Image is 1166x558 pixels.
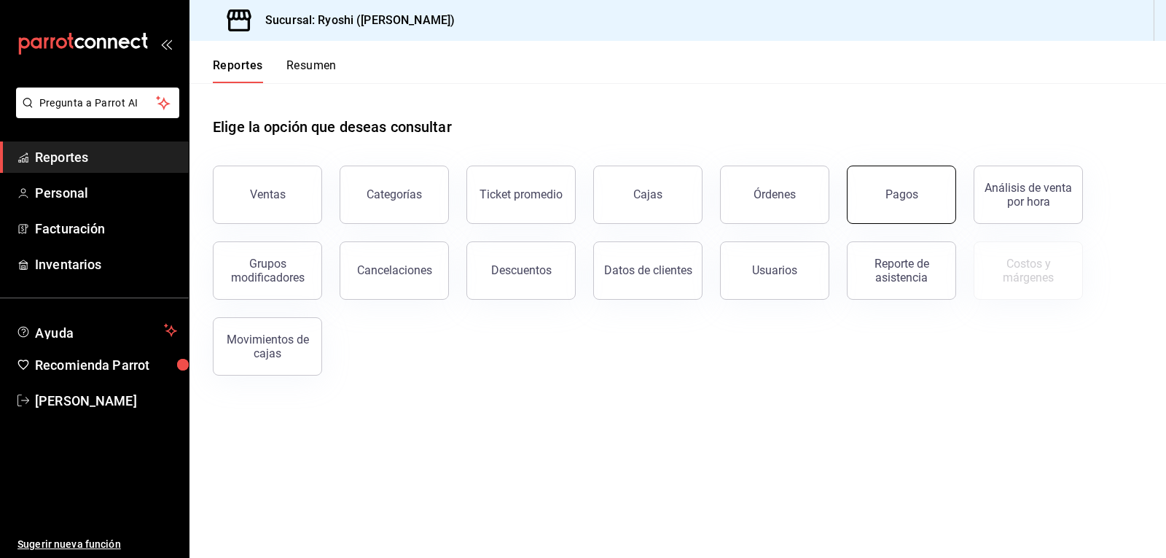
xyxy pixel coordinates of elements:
button: Contrata inventarios para ver este reporte [974,241,1083,300]
button: Reportes [213,58,263,83]
button: Análisis de venta por hora [974,166,1083,224]
div: Movimientos de cajas [222,333,313,360]
button: Usuarios [720,241,829,300]
button: Reporte de asistencia [847,241,956,300]
div: Datos de clientes [604,263,692,277]
h1: Elige la opción que deseas consultar [213,116,452,138]
span: Pregunta a Parrot AI [39,96,157,111]
button: Categorías [340,166,449,224]
div: Grupos modificadores [222,257,313,284]
div: Análisis de venta por hora [983,181,1073,209]
button: Ventas [213,166,322,224]
div: Descuentos [491,263,552,277]
button: Datos de clientes [593,241,703,300]
span: Facturación [35,219,177,239]
span: Recomienda Parrot [35,355,177,375]
span: Ayuda [35,322,158,339]
div: Cancelaciones [357,263,432,277]
div: Costos y márgenes [983,257,1073,284]
span: Inventarios [35,255,177,274]
button: Movimientos de cajas [213,317,322,376]
span: Sugerir nueva función [17,537,177,552]
div: Cajas [633,187,662,201]
div: Pagos [885,187,918,201]
button: Pagos [847,166,956,224]
div: Usuarios [752,263,797,277]
button: Ticket promedio [466,166,576,224]
button: Cancelaciones [340,241,449,300]
button: Resumen [286,58,337,83]
button: Cajas [593,166,703,224]
div: navigation tabs [213,58,337,83]
div: Órdenes [754,187,796,201]
button: Grupos modificadores [213,241,322,300]
div: Reporte de asistencia [856,257,947,284]
button: Órdenes [720,166,829,224]
button: Pregunta a Parrot AI [16,88,179,118]
h3: Sucursal: Ryoshi ([PERSON_NAME]) [254,12,455,29]
div: Categorías [367,187,422,201]
button: open_drawer_menu [160,38,172,50]
button: Descuentos [466,241,576,300]
a: Pregunta a Parrot AI [10,106,179,121]
span: [PERSON_NAME] [35,391,177,411]
span: Personal [35,183,177,203]
div: Ticket promedio [480,187,563,201]
span: Reportes [35,147,177,167]
div: Ventas [250,187,286,201]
